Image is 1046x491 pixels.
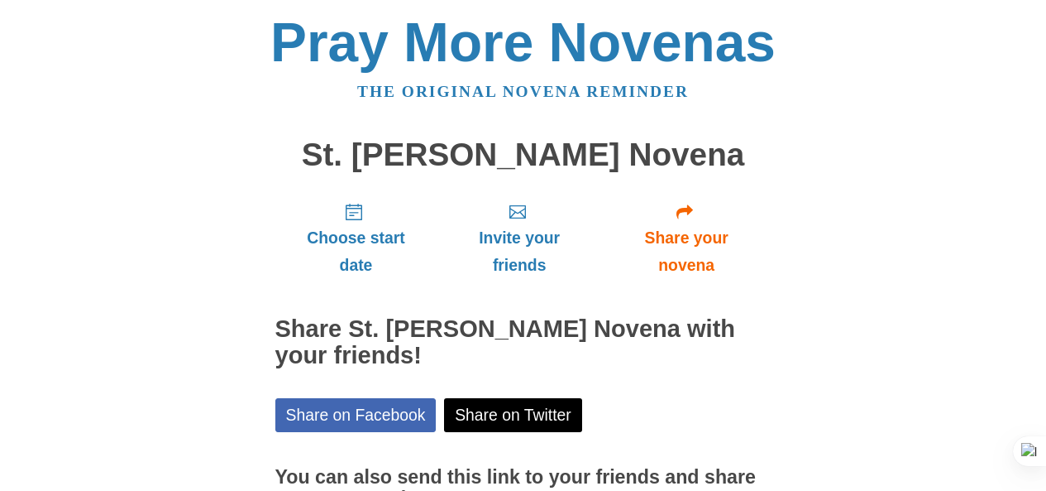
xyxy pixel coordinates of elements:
a: Share on Facebook [275,398,437,432]
h2: Share St. [PERSON_NAME] Novena with your friends! [275,316,771,369]
a: The original novena reminder [357,83,689,100]
a: Share on Twitter [444,398,582,432]
a: Choose start date [275,189,437,287]
a: Pray More Novenas [270,12,776,73]
a: Invite your friends [437,189,601,287]
span: Invite your friends [453,224,585,279]
span: Share your novena [619,224,755,279]
span: Choose start date [292,224,421,279]
a: Share your novena [602,189,771,287]
h1: St. [PERSON_NAME] Novena [275,137,771,173]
